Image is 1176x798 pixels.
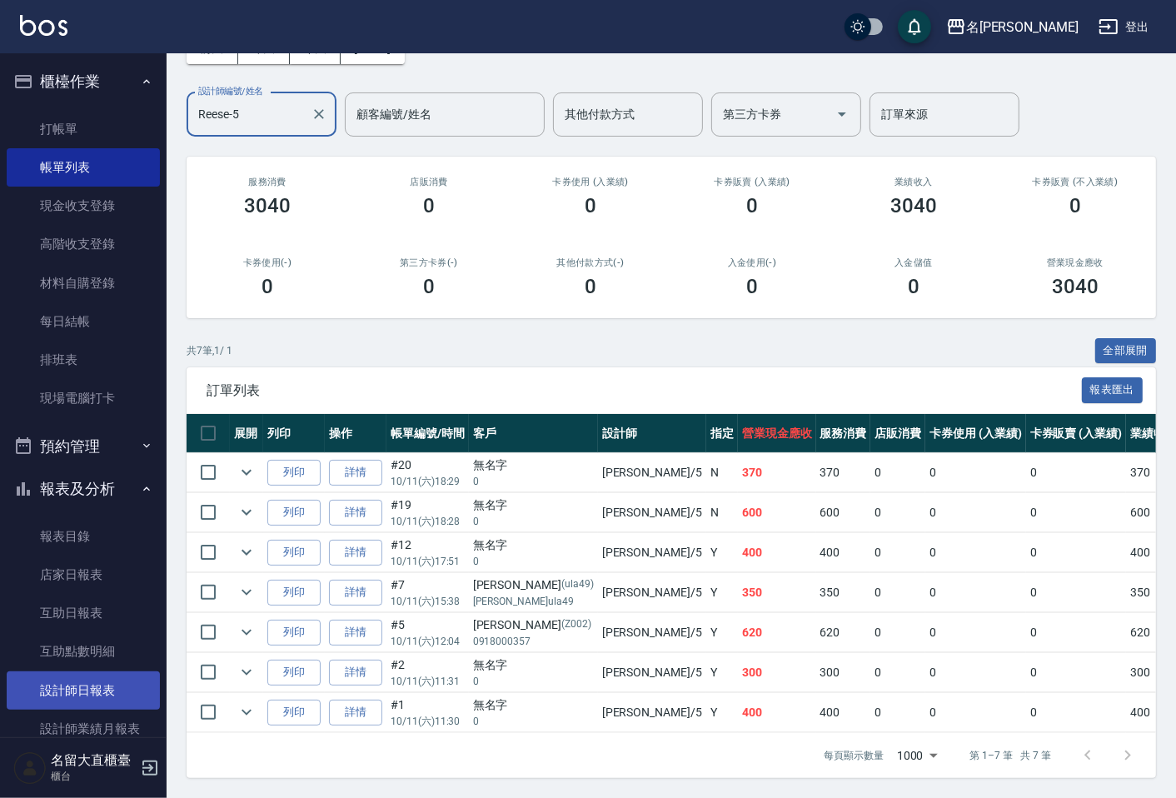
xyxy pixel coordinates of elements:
td: 0 [870,693,925,732]
p: 0 [473,514,594,529]
button: Open [829,101,855,127]
a: 打帳單 [7,110,160,148]
h3: 0 [423,194,435,217]
h2: 第三方卡券(-) [368,257,490,268]
th: 客戶 [469,414,598,453]
td: 620 [738,613,816,652]
div: 無名字 [473,536,594,554]
td: 0 [925,533,1026,572]
h3: 0 [1069,194,1081,217]
h2: 入金儲值 [853,257,974,268]
h2: 營業現金應收 [1014,257,1136,268]
td: 350 [738,573,816,612]
td: 0 [1026,493,1127,532]
button: 列印 [267,460,321,486]
td: 300 [816,653,871,692]
td: Y [706,693,738,732]
td: Y [706,533,738,572]
td: 0 [870,533,925,572]
p: 0 [473,554,594,569]
div: 無名字 [473,456,594,474]
a: 互助點數明細 [7,632,160,671]
td: 600 [816,493,871,532]
span: 訂單列表 [207,382,1082,399]
div: 1000 [890,733,944,778]
button: expand row [234,660,259,685]
a: 店家日報表 [7,556,160,594]
td: #5 [386,613,469,652]
th: 設計師 [598,414,706,453]
img: Person [13,751,47,785]
p: 10/11 (六) 17:51 [391,554,465,569]
h2: 業績收入 [853,177,974,187]
h2: 卡券販賣 (不入業績) [1014,177,1136,187]
button: 列印 [267,580,321,606]
th: 營業現金應收 [738,414,816,453]
p: 10/11 (六) 11:31 [391,674,465,689]
td: Y [706,573,738,612]
td: 0 [925,453,1026,492]
button: 預約管理 [7,425,160,468]
a: 現金收支登錄 [7,187,160,225]
h3: 3040 [1052,275,1099,298]
td: #12 [386,533,469,572]
td: [PERSON_NAME] /5 [598,653,706,692]
button: expand row [234,460,259,485]
td: 0 [870,613,925,652]
a: 詳情 [329,540,382,566]
h3: 0 [908,275,919,298]
td: 400 [816,693,871,732]
a: 報表匯出 [1082,382,1144,397]
h3: 3040 [244,194,291,217]
p: 0 [473,474,594,489]
th: 操作 [325,414,386,453]
button: 櫃檯作業 [7,60,160,103]
a: 高階收支登錄 [7,225,160,263]
td: 0 [1026,453,1127,492]
a: 帳單列表 [7,148,160,187]
button: 列印 [267,700,321,726]
td: 0 [925,653,1026,692]
h5: 名留大直櫃臺 [51,752,136,769]
button: 列印 [267,540,321,566]
th: 指定 [706,414,738,453]
td: 600 [738,493,816,532]
td: 0 [1026,653,1127,692]
td: 400 [738,533,816,572]
td: [PERSON_NAME] /5 [598,573,706,612]
button: 報表匯出 [1082,377,1144,403]
a: 詳情 [329,620,382,646]
td: 0 [870,653,925,692]
a: 排班表 [7,341,160,379]
td: [PERSON_NAME] /5 [598,493,706,532]
td: 0 [925,693,1026,732]
td: 400 [816,533,871,572]
h2: 卡券販賣 (入業績) [691,177,813,187]
a: 詳情 [329,580,382,606]
td: 300 [738,653,816,692]
th: 帳單編號/時間 [386,414,469,453]
p: 0 [473,674,594,689]
p: 第 1–7 筆 共 7 筆 [970,748,1051,763]
td: 0 [1026,693,1127,732]
td: N [706,453,738,492]
th: 卡券使用 (入業績) [925,414,1026,453]
h2: 店販消費 [368,177,490,187]
img: Logo [20,15,67,36]
label: 設計師編號/姓名 [198,85,263,97]
p: 每頁顯示數量 [824,748,884,763]
div: [PERSON_NAME] [473,576,594,594]
th: 列印 [263,414,325,453]
button: 列印 [267,500,321,526]
button: expand row [234,700,259,725]
td: Y [706,653,738,692]
a: 詳情 [329,660,382,686]
td: 0 [870,453,925,492]
h3: 0 [262,275,273,298]
div: 無名字 [473,496,594,514]
a: 詳情 [329,460,382,486]
td: #7 [386,573,469,612]
td: [PERSON_NAME] /5 [598,693,706,732]
p: 10/11 (六) 15:38 [391,594,465,609]
button: 登出 [1092,12,1156,42]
